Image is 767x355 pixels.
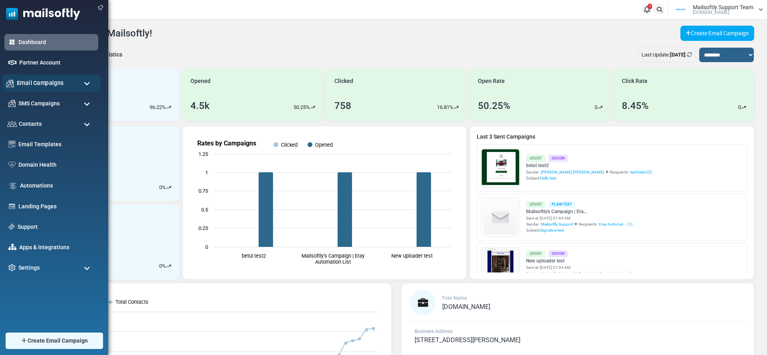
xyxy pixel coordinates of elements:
p: 16.81% [437,103,453,111]
span: Settings [18,264,40,272]
div: Subject: [526,227,632,233]
span: Opened [190,77,210,85]
span: Firm Name [442,295,467,301]
span: Business Address [415,329,453,334]
text: 0.5 [201,207,208,213]
p: 0 [159,262,162,270]
a: New uploader test [526,257,632,264]
text: 0 [205,244,208,250]
a: betul test2 [526,162,652,169]
b: [DATE] [670,52,686,58]
a: [DOMAIN_NAME] [442,304,490,310]
div: 8.45% [622,99,649,113]
text: Mailsoftly's Campaign | Eray Automation List [302,253,364,265]
text: Total Contacts [115,299,148,305]
span: Open Rate [478,77,505,85]
span: Signature test [540,228,564,232]
span: Mailsoftly Support Team [693,4,753,10]
div: Sent at: [DATE] 01:44 AM [526,215,632,221]
span: Click Rate [622,77,648,85]
text: betul test2 [242,253,266,259]
span: Create Email Campaign [28,337,88,345]
p: 0 [738,103,741,111]
div: % [159,262,171,270]
img: support-icon.svg [8,224,15,230]
img: landing_pages.svg [8,203,16,210]
a: Landing Pages [18,202,94,211]
p: 0 [595,103,597,111]
div: Sender: Recipients: [526,221,632,227]
img: campaigns-icon.png [6,79,14,87]
text: Rates by Campaigns [197,139,256,147]
span: 1 [648,4,652,9]
div: Plain Text [548,201,575,208]
span: SMS Campaigns [18,99,60,108]
a: User Logo Mailsoftly Support Team [DOMAIN_NAME] [671,4,763,16]
span: [STREET_ADDRESS][PERSON_NAME] [415,336,520,344]
text: 0.75 [198,188,208,194]
div: Sent at: [DATE] 07:34 AM [526,264,632,270]
p: 0 [159,184,162,192]
a: Domain Health [18,161,94,169]
img: workflow.svg [8,181,17,190]
text: New uploader test [391,253,433,259]
img: User Logo [671,4,691,16]
div: Design [548,250,568,257]
div: Subject: [526,175,652,181]
a: Automations [20,182,94,190]
p: 96.22% [150,103,166,111]
svg: Rates by Campaigns [189,133,459,273]
img: contacts-icon.svg [7,121,17,127]
img: domain-health-icon.svg [8,161,16,168]
a: New Contacts 10387 0% [39,126,179,201]
p: 50.25% [293,103,310,111]
a: test betul (3) [630,169,652,175]
a: Last 3 Sent Campaigns [477,133,747,141]
a: Partner Account [19,58,94,67]
div: % [159,184,171,192]
span: Hello test [540,176,556,180]
div: Sender: Recipients: [526,270,632,276]
text: Opened [316,142,333,148]
img: campaigns-icon.png [8,100,16,107]
div: 50.25% [478,99,510,113]
span: Contacts [19,120,42,128]
div: 4.5k [190,99,210,113]
a: Apps & Integrations [19,243,94,252]
img: settings-icon.svg [8,264,16,271]
a: Refresh Stats [687,52,692,58]
span: [PERSON_NAME] [PERSON_NAME] [541,169,604,175]
span: Email Campaigns [17,79,64,87]
text: Clicked [281,142,297,148]
text: 1.25 [198,151,208,157]
a: Email Templates [18,140,94,149]
div: Last Update: [638,47,696,63]
span: [DOMAIN_NAME] [442,303,490,311]
a: Support [18,223,94,231]
span: Mailsoftly Support [541,270,573,276]
a: Create Email Campaign [680,26,754,41]
span: Clicked [334,77,353,85]
text: 1 [205,169,208,175]
img: dashboard-icon-active.svg [8,38,16,46]
a: 1 [642,4,652,15]
a: Dashboard [18,38,94,46]
div: Design [548,155,568,161]
div: Sender: Recipients: [526,169,652,175]
div: Sent [526,250,545,257]
a: Eray Automat... (1) [599,221,632,227]
a: Eray Automat... (1) [599,270,632,276]
div: Sent [526,201,545,208]
a: Mailsoftly's Campaign | Era... [526,208,632,215]
div: Sent [526,155,545,161]
div: 758 [334,99,351,113]
span: [DOMAIN_NAME] [693,10,729,15]
text: 0.25 [198,225,208,231]
img: email-templates-icon.svg [8,141,16,148]
span: Mailsoftly Support [541,221,573,227]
